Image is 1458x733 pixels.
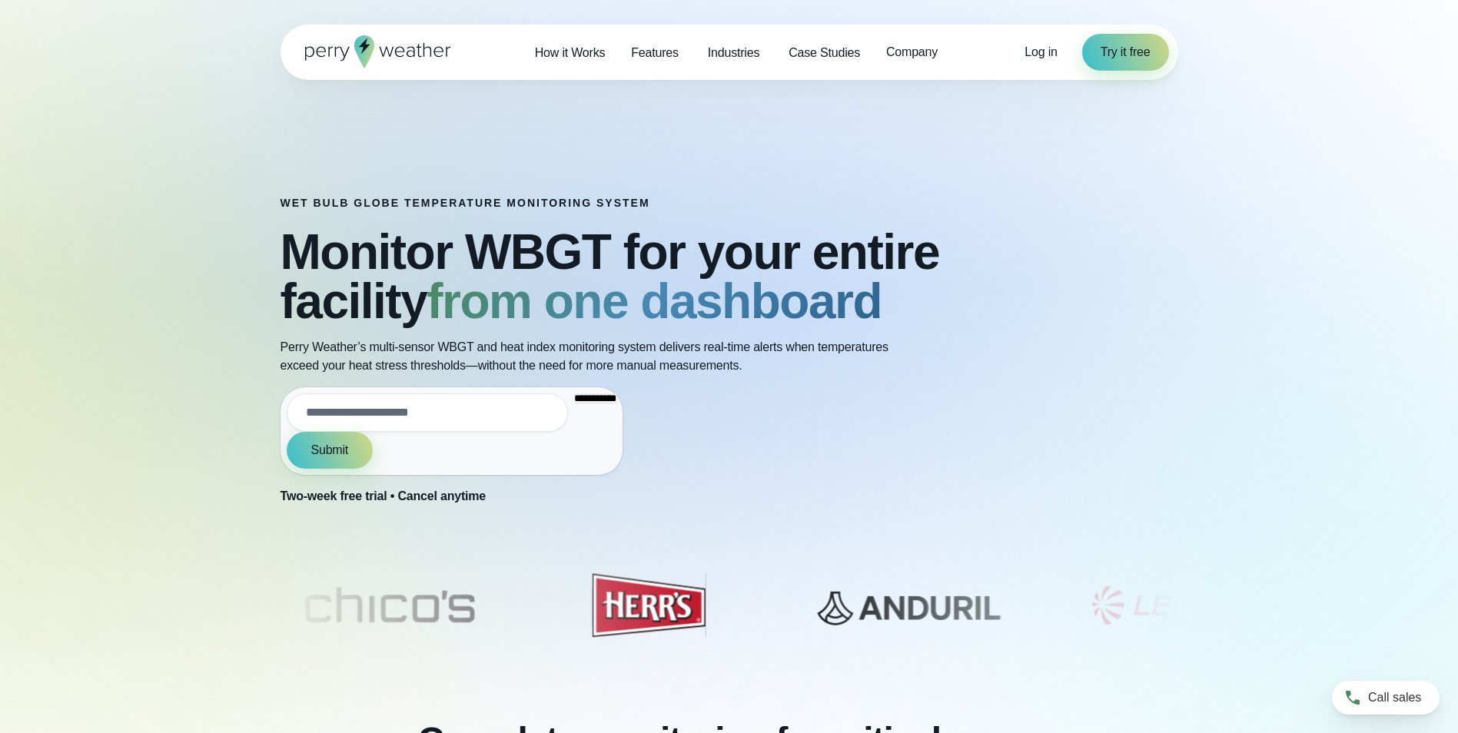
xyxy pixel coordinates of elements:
[1091,567,1310,644] img: Leonardo company logo
[1368,688,1421,707] span: Call sales
[281,567,499,644] img: Chicos.svg
[535,44,606,62] span: How it Works
[799,567,1017,644] img: Anduril Industries Logo
[281,567,1178,652] div: slideshow
[573,567,726,644] img: Herr Food Logo
[287,432,374,469] button: Submit
[522,37,619,68] a: How it Works
[886,43,938,61] span: Company
[573,567,726,644] div: 2 of 7
[281,489,487,502] strong: Two-week free trial • Cancel anytime
[427,274,882,329] strong: from one dashboard
[1101,43,1151,61] span: Try it free
[311,441,349,459] span: Submit
[789,44,860,62] span: Case Studies
[631,44,679,62] span: Features
[775,37,873,68] a: Case Studies
[1082,34,1169,71] a: Try it free
[1091,567,1310,644] div: 4 of 7
[281,338,895,375] p: Perry Weather’s multi-sensor WBGT and heat index monitoring system delivers real-time alerts when...
[799,567,1017,644] div: 3 of 7
[281,567,499,644] div: 1 of 7
[1025,43,1057,61] a: Log in
[708,44,759,62] span: Industries
[281,197,948,209] h1: Wet bulb globe temperature monitoring system
[281,227,948,326] h2: Monitor WBGT for your entire facility
[1025,45,1057,58] span: Log in
[1332,681,1440,715] a: Call sales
